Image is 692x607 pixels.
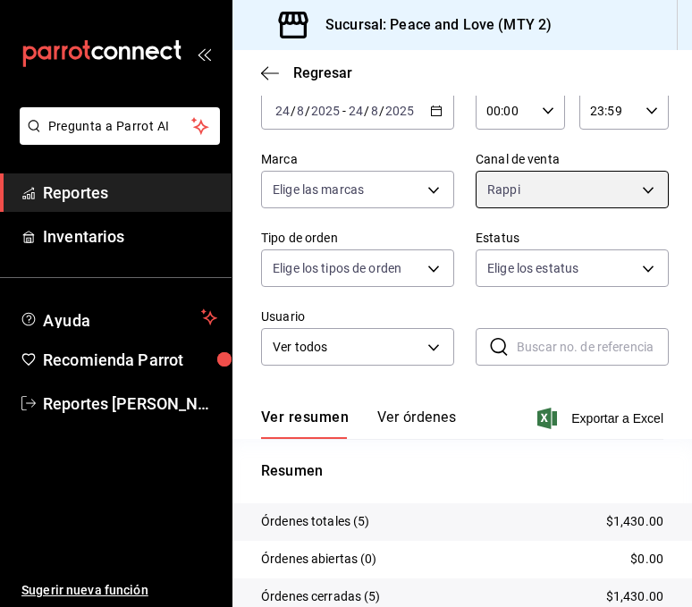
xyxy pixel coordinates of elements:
[293,64,352,81] span: Regresar
[606,512,663,531] p: $1,430.00
[20,107,220,145] button: Pregunta a Parrot AI
[291,104,296,118] span: /
[197,46,211,61] button: open_drawer_menu
[261,409,456,439] div: navigation tabs
[630,550,663,569] p: $0.00
[261,550,377,569] p: Órdenes abiertas (0)
[384,104,415,118] input: ----
[48,117,192,136] span: Pregunta a Parrot AI
[487,259,578,277] span: Elige los estatus
[261,153,454,165] label: Marca
[43,392,217,416] span: Reportes [PERSON_NAME]
[364,104,369,118] span: /
[370,104,379,118] input: --
[541,408,663,429] button: Exportar a Excel
[21,581,217,600] span: Sugerir nueva función
[476,232,669,244] label: Estatus
[273,181,364,198] span: Elige las marcas
[517,329,669,365] input: Buscar no. de referencia
[305,104,310,118] span: /
[13,130,220,148] a: Pregunta a Parrot AI
[310,104,341,118] input: ----
[377,409,456,439] button: Ver órdenes
[261,64,352,81] button: Regresar
[311,14,552,36] h3: Sucursal: Peace and Love (MTY 2)
[606,587,663,606] p: $1,430.00
[274,104,291,118] input: --
[261,409,349,439] button: Ver resumen
[261,587,381,606] p: Órdenes cerradas (5)
[43,224,217,249] span: Inventarios
[348,104,364,118] input: --
[296,104,305,118] input: --
[273,259,401,277] span: Elige los tipos de orden
[43,348,217,372] span: Recomienda Parrot
[43,307,194,328] span: Ayuda
[379,104,384,118] span: /
[476,153,669,165] label: Canal de venta
[487,181,520,198] span: Rappi
[43,181,217,205] span: Reportes
[342,104,346,118] span: -
[261,512,370,531] p: Órdenes totales (5)
[273,338,421,357] span: Ver todos
[261,460,663,482] p: Resumen
[261,310,454,323] label: Usuario
[261,232,454,244] label: Tipo de orden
